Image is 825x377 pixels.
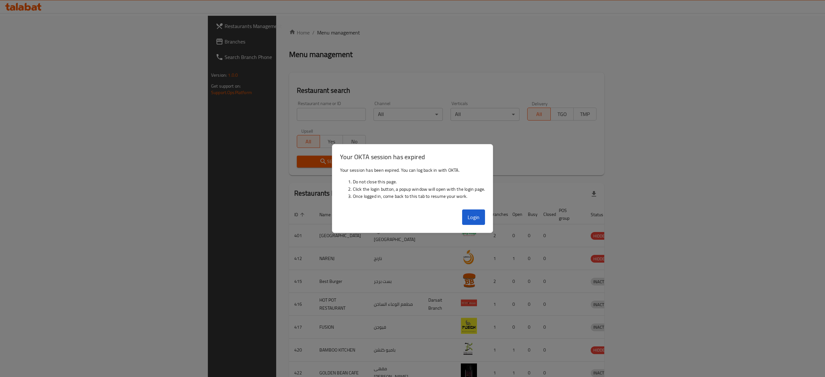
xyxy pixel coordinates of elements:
li: Click the login button, a popup window will open with the login page. [353,186,485,193]
h3: Your OKTA session has expired [340,152,485,161]
li: Once logged in, come back to this tab to resume your work. [353,193,485,200]
div: Your session has been expired. You can log back in with OKTA. [332,164,493,207]
button: Login [462,209,485,225]
li: Do not close this page. [353,178,485,185]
